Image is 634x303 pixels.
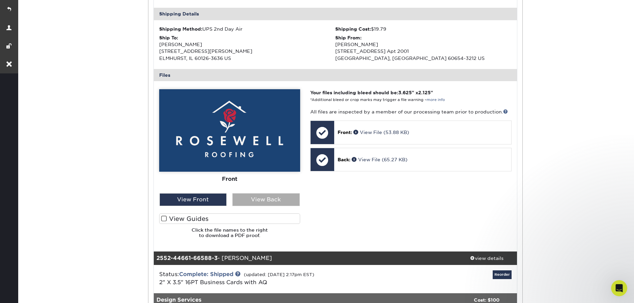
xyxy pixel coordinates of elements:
[418,90,431,95] span: 2.125
[244,272,314,277] small: (updated: [DATE] 2:17pm EST)
[310,108,512,115] p: All files are inspected by a member of our processing team prior to production.
[179,271,233,277] a: Complete: Shipped
[154,270,396,287] div: Status:
[159,35,178,40] strong: Ship To:
[493,270,512,279] a: Reorder
[154,69,517,81] div: Files
[159,213,300,224] label: View Guides
[338,130,352,135] span: Front:
[456,251,517,265] a: view details
[154,251,457,265] div: - [PERSON_NAME]
[427,98,445,102] a: more info
[159,279,267,285] a: 2" X 3.5" 16PT Business Cards with AQ
[310,90,433,95] strong: Your files including bleed should be: " x "
[159,26,202,32] strong: Shipping Method:
[611,280,627,296] iframe: Intercom live chat
[159,172,300,187] div: Front
[310,98,445,102] small: *Additional bleed or crop marks may trigger a file warning –
[2,282,57,301] iframe: Google Customer Reviews
[159,26,336,32] div: UPS 2nd Day Air
[335,26,371,32] strong: Shipping Cost:
[159,227,300,244] h6: Click the file names to the right to download a PDF proof.
[474,297,499,303] strong: Cost: $100
[156,297,201,303] strong: Design Services
[335,26,512,32] div: $19.79
[398,90,412,95] span: 3.625
[160,193,227,206] div: View Front
[156,255,218,261] strong: 2552-44661-66588-3
[335,34,512,62] div: [PERSON_NAME] [STREET_ADDRESS] Apt 2001 [GEOGRAPHIC_DATA], [GEOGRAPHIC_DATA] 60654-3212 US
[353,130,409,135] a: View File (53.88 KB)
[338,157,350,162] span: Back:
[154,8,517,20] div: Shipping Details
[335,35,362,40] strong: Ship From:
[352,157,407,162] a: View File (65.27 KB)
[159,34,336,62] div: [PERSON_NAME] [STREET_ADDRESS][PERSON_NAME] ELMHURST, IL 60126-3636 US
[232,193,300,206] div: View Back
[456,255,517,262] div: view details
